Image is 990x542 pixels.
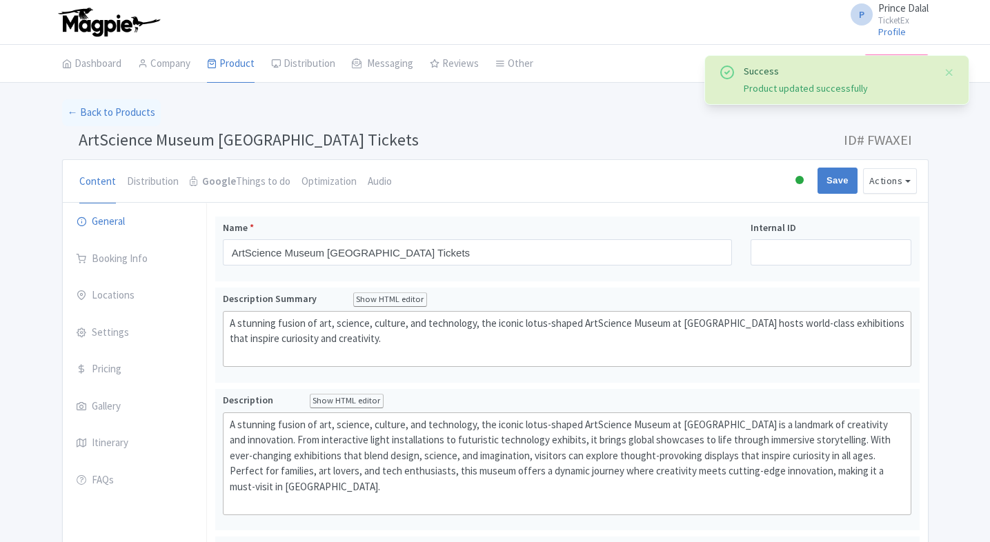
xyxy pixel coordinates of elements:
[863,168,917,194] button: Actions
[751,221,796,234] span: Internal ID
[55,7,162,37] img: logo-ab69f6fb50320c5b225c76a69d11143b.png
[878,1,929,14] span: Prince Dalal
[842,3,929,25] a: P Prince Dalal TicketEx
[230,316,905,363] div: A stunning fusion of art, science, culture, and technology, the iconic lotus-shaped ArtScience Mu...
[864,54,928,72] a: Subscription
[190,160,290,204] a: GoogleThings to do
[63,388,206,426] a: Gallery
[63,277,206,315] a: Locations
[63,240,206,279] a: Booking Info
[223,221,248,234] span: Name
[352,45,413,83] a: Messaging
[744,64,933,79] div: Success
[230,417,905,510] div: A stunning fusion of art, science, culture, and technology, the iconic lotus-shaped ArtScience Mu...
[793,170,806,192] div: Active
[207,45,255,83] a: Product
[271,45,335,83] a: Distribution
[63,314,206,352] a: Settings
[310,394,384,408] div: Show HTML editor
[79,160,116,204] a: Content
[79,129,419,150] span: ArtScience Museum [GEOGRAPHIC_DATA] Tickets
[138,45,190,83] a: Company
[353,292,428,307] div: Show HTML editor
[495,45,533,83] a: Other
[202,174,236,190] strong: Google
[63,424,206,463] a: Itinerary
[63,350,206,389] a: Pricing
[878,26,906,38] a: Profile
[223,292,319,305] span: Description Summary
[430,45,479,83] a: Reviews
[62,99,161,126] a: ← Back to Products
[944,64,955,81] button: Close
[63,461,206,500] a: FAQs
[878,16,929,25] small: TicketEx
[851,3,873,26] span: P
[844,126,912,154] span: ID# FWAXEI
[223,394,275,406] span: Description
[301,160,357,204] a: Optimization
[127,160,179,204] a: Distribution
[63,203,206,241] a: General
[744,81,933,96] div: Product updated successfully
[368,160,392,204] a: Audio
[62,45,121,83] a: Dashboard
[818,168,858,194] input: Save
